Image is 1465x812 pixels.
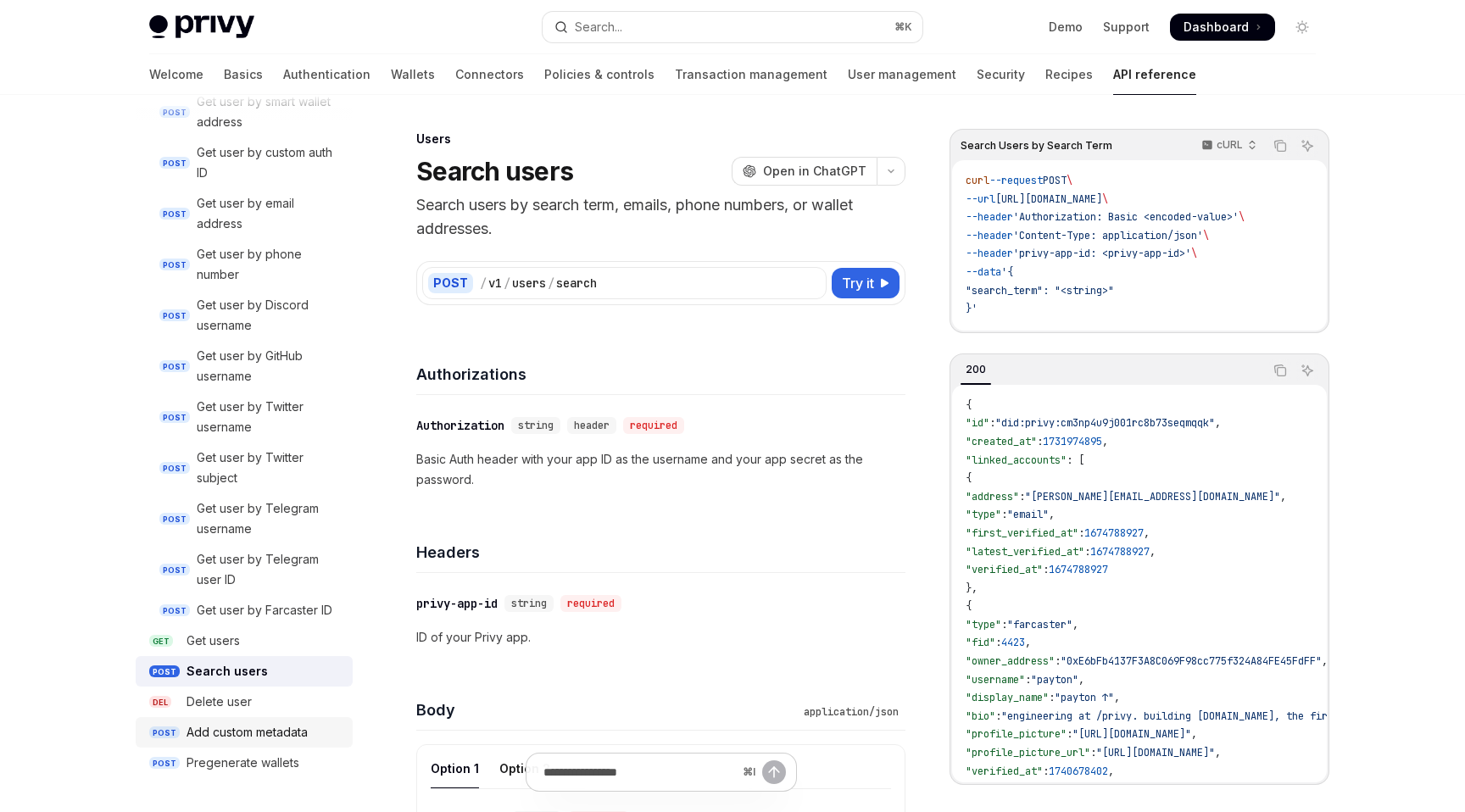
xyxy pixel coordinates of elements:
span: POST [159,564,190,576]
span: "type" [966,508,1001,521]
div: Option 2 [499,748,550,788]
span: ⌘ K [894,20,912,34]
span: , [1280,490,1286,503]
h4: Authorizations [416,363,905,386]
div: Get user by phone number [197,244,343,285]
span: string [518,419,554,432]
a: POSTGet user by Telegram user ID [136,544,353,595]
span: , [1322,654,1328,668]
a: POSTAdd custom metadata [136,717,353,748]
span: , [1150,545,1156,559]
span: GET [149,635,173,648]
span: "address" [966,490,1019,503]
span: }, [966,581,978,595]
span: header [574,419,610,432]
h4: Headers [416,541,905,564]
p: ID of your Privy app. [416,627,905,648]
span: 'privy-app-id: <privy-app-id>' [1013,247,1191,260]
a: POSTGet user by phone number [136,239,353,290]
div: Get user by Telegram username [197,498,343,539]
span: "created_at" [966,435,1037,448]
p: cURL [1217,138,1243,152]
div: Authorization [416,417,504,434]
span: "profile_picture_url" [966,746,1090,759]
a: Support [1103,19,1150,36]
span: { [966,471,972,485]
span: : [1049,691,1055,704]
a: Policies & controls [544,54,655,95]
span: , [1072,618,1078,631]
div: privy-app-id [416,595,498,612]
div: / [480,275,487,292]
h4: Body [416,698,797,721]
span: 1731974895 [1043,435,1102,448]
div: search [556,275,597,292]
span: "[URL][DOMAIN_NAME]" [1072,727,1191,741]
span: "search_term": "<string>" [966,284,1114,298]
div: users [512,275,546,292]
span: Dashboard [1184,19,1249,36]
div: Get user by Discord username [197,295,343,336]
a: POSTGet user by Farcaster ID [136,595,353,626]
span: : [1090,746,1096,759]
span: : [995,709,1001,723]
span: 1740678402 [1049,765,1108,778]
span: : [1055,654,1061,668]
img: light logo [149,15,254,39]
a: POSTGet user by Twitter subject [136,442,353,493]
span: : [995,636,1001,649]
span: \ [1102,192,1108,206]
span: , [1215,746,1221,759]
a: POSTGet user by Twitter username [136,392,353,442]
span: Open in ChatGPT [763,163,866,180]
span: "verified_at" [966,563,1043,576]
button: cURL [1192,131,1264,160]
span: "[URL][DOMAIN_NAME]" [1096,746,1215,759]
div: POST [428,273,473,293]
div: required [623,417,684,434]
button: Send message [762,760,786,784]
div: Search users [187,661,268,681]
span: POST [159,157,190,170]
span: "did:privy:cm3np4u9j001rc8b73seqmqqk" [995,416,1215,430]
span: \ [1203,229,1209,242]
a: Basics [224,54,263,95]
span: 1674788927 [1090,545,1150,559]
h1: Search users [416,156,573,186]
span: : [1019,490,1025,503]
span: "linked_accounts" [966,453,1067,467]
div: Get user by Twitter username [197,397,343,437]
span: --data [966,265,1001,279]
span: POST [149,726,180,739]
span: \ [1191,247,1197,260]
a: POSTGet user by email address [136,188,353,239]
div: 200 [961,359,991,380]
span: "0xE6bFb4137F3A8C069F98cc775f324A84FE45FdFF" [1061,654,1322,668]
span: : [1037,435,1043,448]
a: POSTGet user by Telegram username [136,493,353,544]
div: application/json [797,704,905,720]
span: "payton ↑" [1055,691,1114,704]
span: , [1191,727,1197,741]
a: DELDelete user [136,687,353,717]
span: POST [149,665,180,678]
span: --request [989,174,1043,187]
span: "username" [966,673,1025,687]
span: POST [159,411,190,424]
span: --header [966,229,1013,242]
span: \ [1067,174,1072,187]
span: 'Authorization: Basic <encoded-value>' [1013,210,1239,224]
a: GETGet users [136,626,353,656]
button: Open in ChatGPT [732,157,877,186]
p: Search users by search term, emails, phone numbers, or wallet addresses. [416,193,905,241]
a: Authentication [283,54,370,95]
span: "type" [966,618,1001,631]
span: , [1049,508,1055,521]
span: , [1078,673,1084,687]
a: POSTPregenerate wallets [136,748,353,778]
span: POST [159,462,190,475]
span: POST [159,208,190,220]
span: Search Users by Search Term [961,139,1112,153]
span: POST [159,309,190,322]
div: required [560,595,621,612]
